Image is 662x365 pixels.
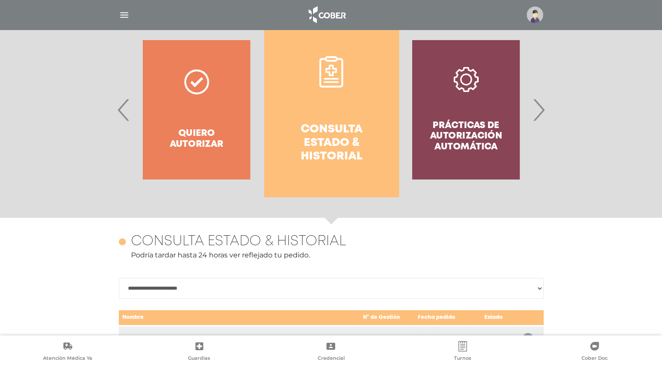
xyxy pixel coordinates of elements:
span: Guardias [188,355,210,363]
span: Credencial [317,355,344,363]
img: Cober_menu-lines-white.svg [119,10,130,20]
img: profile-placeholder.svg [527,7,543,23]
span: Atención Médica Ya [43,355,92,363]
a: Credencial [265,341,397,363]
td: APROBADO [469,326,518,349]
h4: Consulta estado & historial [131,233,346,250]
a: Consulta estado & historial [264,23,399,197]
td: Estado [469,310,518,326]
td: Nombre [119,310,360,326]
p: Podría tardar hasta 24 horas ver reflejado tu pedido. [119,250,544,260]
a: Turnos [397,341,529,363]
td: [DATE] [414,326,470,349]
td: Fecha pedido [414,310,470,326]
td: VITAMINA D3 (25-HIDROXICALCIFEROL) [119,326,360,349]
span: Cober Doc [581,355,608,363]
td: N° de Gestión [360,310,414,326]
img: logo_cober_home-white.png [304,4,349,25]
a: Guardias [134,341,265,363]
span: Previous [115,86,132,133]
span: Turnos [454,355,471,363]
span: Next [530,86,547,133]
a: Atención Médica Ya [2,341,134,363]
a: Cober Doc [528,341,660,363]
h4: Consulta estado & historial [280,123,383,164]
td: 440888 [360,326,414,349]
